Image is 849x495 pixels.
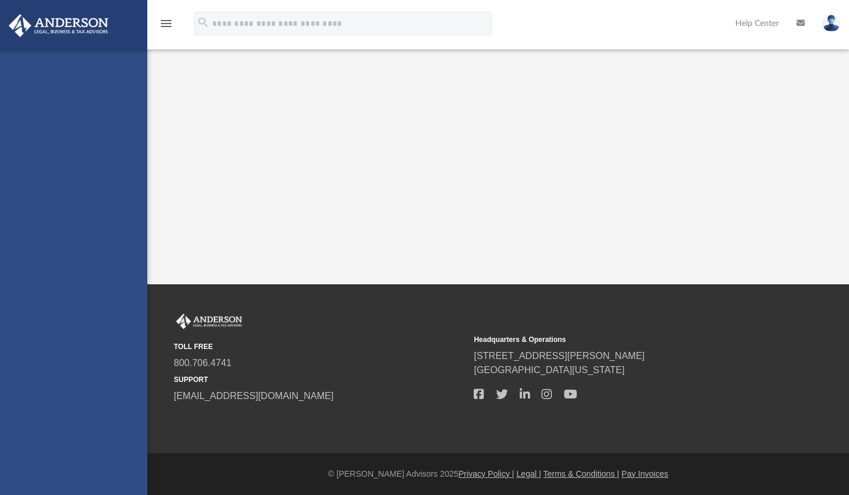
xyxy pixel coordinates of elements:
[174,374,465,385] small: SUPPORT
[174,358,232,368] a: 800.706.4741
[197,16,210,29] i: search
[474,365,625,375] a: [GEOGRAPHIC_DATA][US_STATE]
[174,341,465,352] small: TOLL FREE
[458,469,514,479] a: Privacy Policy |
[159,22,173,31] a: menu
[159,16,173,31] i: menu
[174,314,245,329] img: Anderson Advisors Platinum Portal
[543,469,619,479] a: Terms & Conditions |
[517,469,541,479] a: Legal |
[147,468,849,480] div: © [PERSON_NAME] Advisors 2025
[474,334,765,345] small: Headquarters & Operations
[5,14,112,37] img: Anderson Advisors Platinum Portal
[474,351,645,361] a: [STREET_ADDRESS][PERSON_NAME]
[174,391,333,401] a: [EMAIL_ADDRESS][DOMAIN_NAME]
[622,469,668,479] a: Pay Invoices
[822,15,840,32] img: User Pic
